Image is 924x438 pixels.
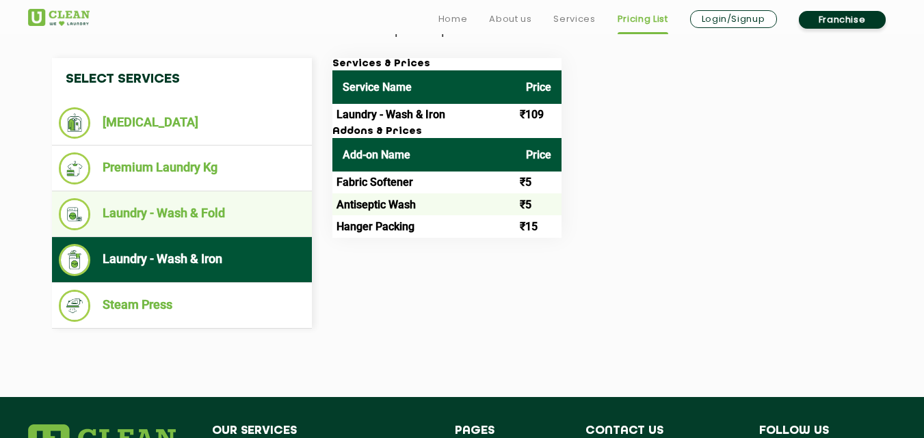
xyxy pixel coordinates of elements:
td: Hanger Packing [332,215,516,237]
img: Premium Laundry Kg [59,152,91,184]
td: ₹109 [516,104,562,126]
img: Laundry - Wash & Fold [59,198,91,230]
li: Steam Press [59,290,305,322]
img: Laundry - Wash & Iron [59,244,91,276]
a: Franchise [799,11,886,29]
li: Laundry - Wash & Fold [59,198,305,230]
td: Fabric Softener [332,172,516,193]
li: Laundry - Wash & Iron [59,244,305,276]
h4: Select Services [52,58,312,100]
th: Service Name [332,70,516,104]
th: Price [516,138,562,172]
td: Laundry - Wash & Iron [332,104,516,126]
a: Services [553,11,595,27]
img: Dry Cleaning [59,107,91,139]
a: About us [489,11,531,27]
a: Home [438,11,468,27]
a: Login/Signup [690,10,777,28]
li: Premium Laundry Kg [59,152,305,184]
img: Steam Press [59,290,91,322]
h3: Addons & Prices [332,126,562,138]
a: Pricing List [618,11,668,27]
h3: Services & Prices [332,58,562,70]
th: Price [516,70,562,104]
li: [MEDICAL_DATA] [59,107,305,139]
td: ₹15 [516,215,562,237]
img: UClean Laundry and Dry Cleaning [28,9,90,26]
td: ₹5 [516,172,562,193]
th: Add-on Name [332,138,516,172]
td: Antiseptic Wash [332,193,516,215]
td: ₹5 [516,193,562,215]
